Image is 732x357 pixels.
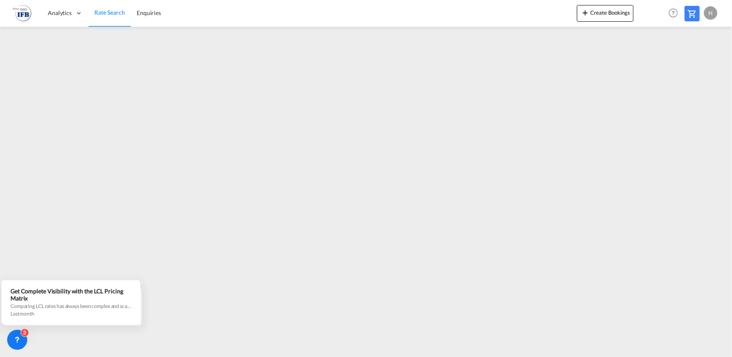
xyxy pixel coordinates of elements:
div: Help [666,6,685,21]
span: Help [666,6,680,20]
div: H [704,6,717,20]
span: Enquiries [137,9,161,16]
img: b628ab10256c11eeb52753acbc15d091.png [13,4,31,23]
md-icon: icon-plus 400-fg [580,8,590,18]
span: Rate Search [94,9,125,16]
button: icon-plus 400-fgCreate Bookings [577,5,633,22]
span: Analytics [48,9,72,17]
